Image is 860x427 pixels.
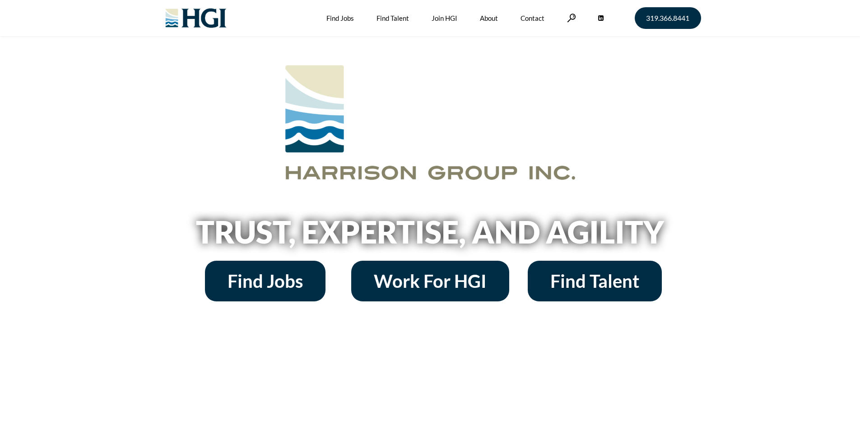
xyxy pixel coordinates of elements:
[646,14,689,22] span: 319.366.8441
[173,216,688,247] h2: Trust, Expertise, and Agility
[635,7,701,29] a: 319.366.8441
[351,261,509,301] a: Work For HGI
[228,272,303,290] span: Find Jobs
[205,261,325,301] a: Find Jobs
[550,272,639,290] span: Find Talent
[567,14,576,22] a: Search
[528,261,662,301] a: Find Talent
[374,272,487,290] span: Work For HGI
